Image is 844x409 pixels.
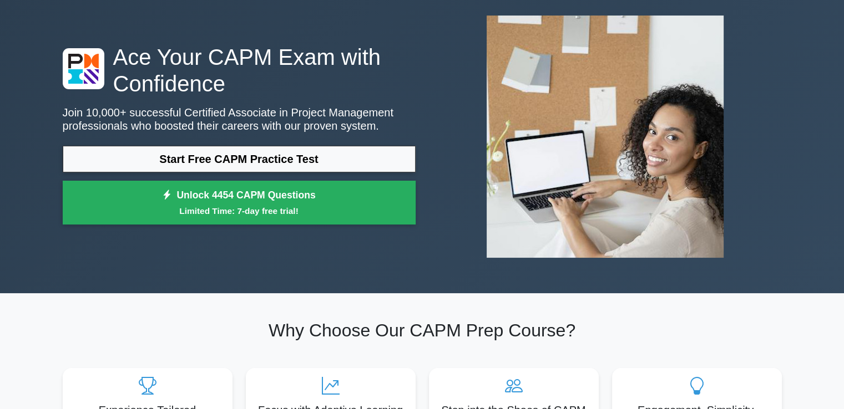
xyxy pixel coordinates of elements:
p: Join 10,000+ successful Certified Associate in Project Management professionals who boosted their... [63,106,416,132]
a: Start Free CAPM Practice Test [63,146,416,172]
a: Unlock 4454 CAPM QuestionsLimited Time: 7-day free trial! [63,181,416,225]
small: Limited Time: 7-day free trial! [77,204,402,217]
h1: Ace Your CAPM Exam with Confidence [63,44,416,97]
h2: Why Choose Our CAPM Prep Course? [63,320,782,341]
